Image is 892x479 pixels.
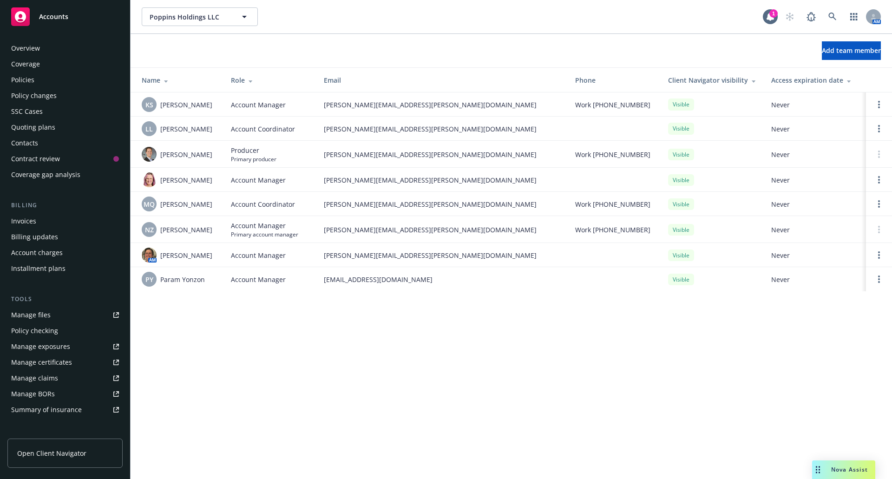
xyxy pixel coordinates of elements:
[7,371,123,386] a: Manage claims
[845,7,863,26] a: Switch app
[324,124,560,134] span: [PERSON_NAME][EMAIL_ADDRESS][PERSON_NAME][DOMAIN_NAME]
[11,120,55,135] div: Quoting plans
[11,261,66,276] div: Installment plans
[780,7,799,26] a: Start snowing
[822,46,881,55] span: Add team member
[873,274,885,285] a: Open options
[7,136,123,151] a: Contacts
[11,88,57,103] div: Policy changes
[142,7,258,26] button: Poppins Holdings LLC
[39,13,68,20] span: Accounts
[7,355,123,370] a: Manage certificates
[11,41,40,56] div: Overview
[142,147,157,162] img: photo
[324,100,560,110] span: [PERSON_NAME][EMAIL_ADDRESS][PERSON_NAME][DOMAIN_NAME]
[11,136,38,151] div: Contacts
[771,225,859,235] span: Never
[324,199,560,209] span: [PERSON_NAME][EMAIL_ADDRESS][PERSON_NAME][DOMAIN_NAME]
[873,123,885,134] a: Open options
[145,124,153,134] span: LL
[11,355,72,370] div: Manage certificates
[11,214,36,229] div: Invoices
[771,100,859,110] span: Never
[7,295,123,304] div: Tools
[324,75,560,85] div: Email
[668,274,694,285] div: Visible
[231,100,286,110] span: Account Manager
[160,100,212,110] span: [PERSON_NAME]
[231,221,298,230] span: Account Manager
[7,4,123,30] a: Accounts
[142,75,216,85] div: Name
[160,124,212,134] span: [PERSON_NAME]
[575,100,650,110] span: Work [PHONE_NUMBER]
[771,275,859,284] span: Never
[142,172,157,187] img: photo
[7,201,123,210] div: Billing
[144,199,155,209] span: MQ
[11,72,34,87] div: Policies
[150,12,230,22] span: Poppins Holdings LLC
[231,175,286,185] span: Account Manager
[11,57,40,72] div: Coverage
[873,174,885,185] a: Open options
[324,275,560,284] span: [EMAIL_ADDRESS][DOMAIN_NAME]
[7,214,123,229] a: Invoices
[668,149,694,160] div: Visible
[7,104,123,119] a: SSC Cases
[7,57,123,72] a: Coverage
[7,72,123,87] a: Policies
[771,199,859,209] span: Never
[231,75,309,85] div: Role
[7,41,123,56] a: Overview
[812,460,875,479] button: Nova Assist
[771,250,859,260] span: Never
[668,123,694,134] div: Visible
[771,150,859,159] span: Never
[160,199,212,209] span: [PERSON_NAME]
[145,275,153,284] span: PY
[11,308,51,322] div: Manage files
[231,275,286,284] span: Account Manager
[831,466,868,473] span: Nova Assist
[11,151,60,166] div: Contract review
[160,250,212,260] span: [PERSON_NAME]
[145,225,154,235] span: NZ
[812,460,824,479] div: Drag to move
[231,230,298,238] span: Primary account manager
[11,104,43,119] div: SSC Cases
[668,224,694,236] div: Visible
[145,100,153,110] span: KS
[873,249,885,261] a: Open options
[668,174,694,186] div: Visible
[575,225,650,235] span: Work [PHONE_NUMBER]
[7,230,123,244] a: Billing updates
[324,175,560,185] span: [PERSON_NAME][EMAIL_ADDRESS][PERSON_NAME][DOMAIN_NAME]
[324,250,560,260] span: [PERSON_NAME][EMAIL_ADDRESS][PERSON_NAME][DOMAIN_NAME]
[771,175,859,185] span: Never
[7,387,123,401] a: Manage BORs
[822,41,881,60] button: Add team member
[17,448,86,458] span: Open Client Navigator
[873,99,885,110] a: Open options
[7,88,123,103] a: Policy changes
[668,198,694,210] div: Visible
[11,230,58,244] div: Billing updates
[11,371,58,386] div: Manage claims
[7,339,123,354] span: Manage exposures
[160,225,212,235] span: [PERSON_NAME]
[142,248,157,262] img: photo
[668,98,694,110] div: Visible
[668,75,756,85] div: Client Navigator visibility
[7,261,123,276] a: Installment plans
[11,339,70,354] div: Manage exposures
[7,323,123,338] a: Policy checking
[575,150,650,159] span: Work [PHONE_NUMBER]
[231,199,295,209] span: Account Coordinator
[771,124,859,134] span: Never
[231,124,295,134] span: Account Coordinator
[7,120,123,135] a: Quoting plans
[160,175,212,185] span: [PERSON_NAME]
[324,150,560,159] span: [PERSON_NAME][EMAIL_ADDRESS][PERSON_NAME][DOMAIN_NAME]
[769,9,778,18] div: 1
